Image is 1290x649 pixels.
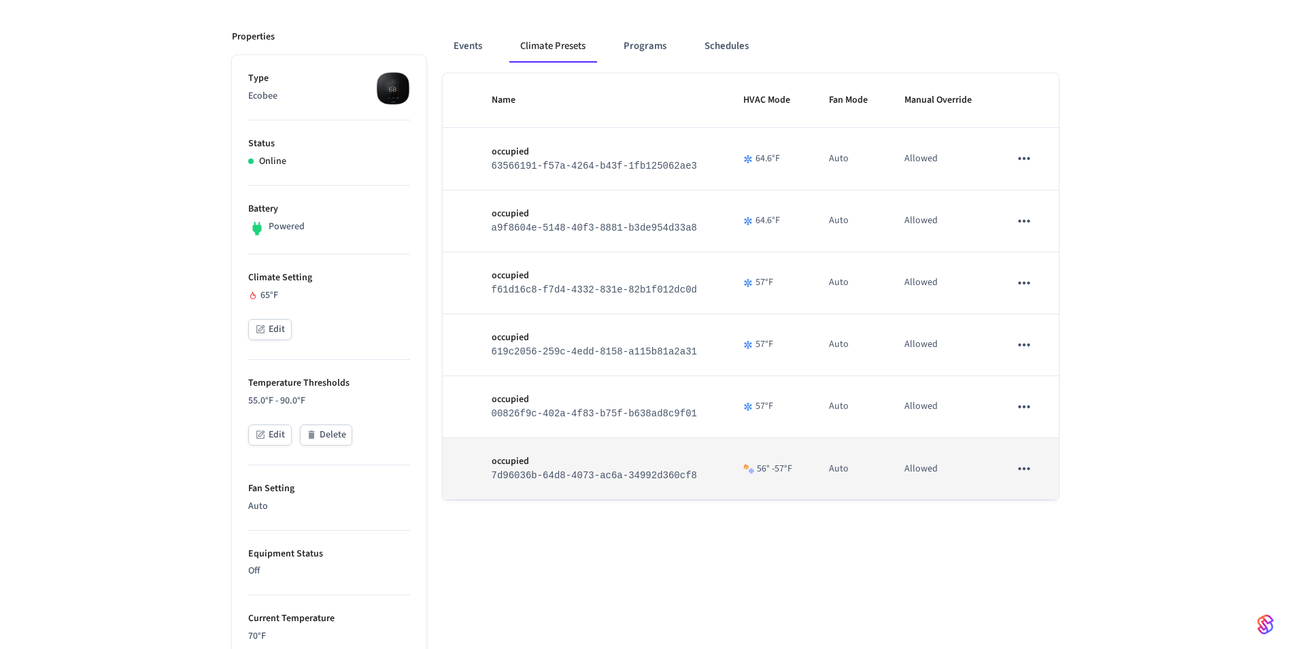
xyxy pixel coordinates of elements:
[376,71,410,105] img: ecobee_lite_3
[248,202,410,216] p: Battery
[492,222,697,233] code: a9f8604e-5148-40f3-8881-b3de954d33a8
[492,331,711,345] p: occupied
[743,152,797,166] div: 64.6°F
[613,30,677,63] button: Programs
[743,214,797,228] div: 64.6°F
[813,438,888,500] td: Auto
[888,252,994,314] td: Allowed
[492,346,697,357] code: 619c2056-259c-4edd-8158-a115b81a2a31
[248,482,410,496] p: Fan Setting
[888,128,994,190] td: Allowed
[492,408,697,419] code: 00826f9c-402a-4f83-b75f-b638ad8c9f01
[888,190,994,252] td: Allowed
[248,319,292,340] button: Edit
[1257,614,1274,635] img: SeamLogoGradient.69752ec5.svg
[492,470,697,481] code: 7d96036b-64d8-4073-ac6a-34992d360cf8
[509,30,596,63] button: Climate Presets
[492,454,711,469] p: occupied
[694,30,760,63] button: Schedules
[813,73,888,128] th: Fan Mode
[232,30,275,44] p: Properties
[492,145,711,159] p: occupied
[248,425,292,446] button: Edit
[492,161,697,171] code: 63566191-f57a-4264-b43f-1fb125062ae3
[492,269,711,283] p: occupied
[743,337,797,352] div: 57°F
[248,376,410,390] p: Temperature Thresholds
[443,73,1059,500] table: sticky table
[888,376,994,438] td: Allowed
[813,376,888,438] td: Auto
[813,128,888,190] td: Auto
[813,190,888,252] td: Auto
[888,314,994,376] td: Allowed
[248,612,410,626] p: Current Temperature
[300,425,352,446] button: Delete
[888,73,994,128] th: Manual Override
[248,288,410,303] div: 65°F
[248,499,410,514] p: Auto
[813,314,888,376] td: Auto
[492,284,697,295] code: f61d16c8-f7d4-4332-831e-82b1f012dc0d
[248,547,410,561] p: Equipment Status
[492,207,711,221] p: occupied
[888,438,994,500] td: Allowed
[813,252,888,314] td: Auto
[475,73,727,128] th: Name
[248,271,410,285] p: Climate Setting
[248,137,410,151] p: Status
[743,276,797,290] div: 57°F
[269,220,305,234] p: Powered
[743,463,754,474] img: Heat Cool
[248,89,410,103] p: Ecobee
[492,393,711,407] p: occupied
[248,629,410,644] p: 70°F
[248,71,410,86] p: Type
[743,462,797,476] div: 56 ° - 57 °F
[727,73,813,128] th: HVAC Mode
[248,564,410,578] p: Off
[743,399,797,414] div: 57°F
[248,394,410,408] p: 55.0°F - 90.0°F
[259,154,286,169] p: Online
[443,30,493,63] button: Events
